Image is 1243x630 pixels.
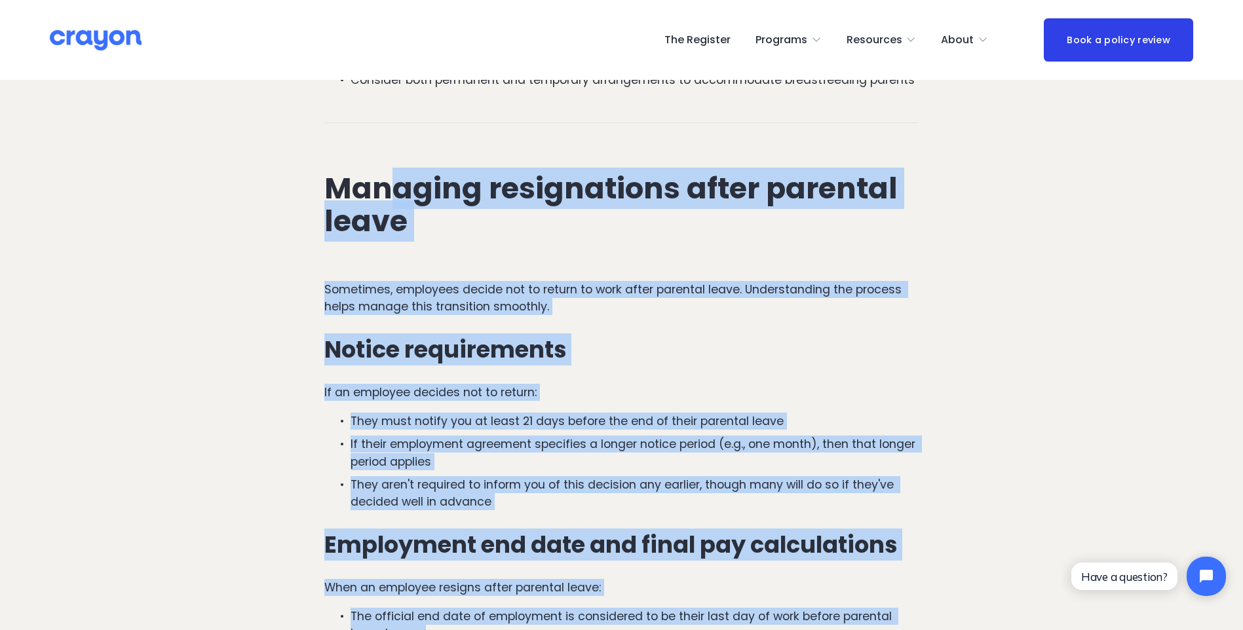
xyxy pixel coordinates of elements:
a: The Register [664,29,731,50]
img: Crayon [50,29,142,52]
iframe: Tidio Chat [1060,546,1237,607]
a: Book a policy review [1044,18,1193,61]
p: They aren't required to inform you of this decision any earlier, though many will do so if they'v... [351,476,919,511]
span: Resources [847,31,902,50]
p: They must notify you at least 21 days before the end of their parental leave [351,413,919,430]
p: Sometimes, employees decide not to return to work after parental leave. Understanding the process... [324,281,919,316]
h3: Notice requirements [324,337,919,363]
a: folder dropdown [941,29,988,50]
p: If an employee decides not to return: [324,384,919,401]
p: If their employment agreement specifies a longer notice period (e.g., one month), then that longe... [351,435,919,470]
a: folder dropdown [847,29,917,50]
h3: Employment end date and final pay calculations [324,532,919,558]
p: Consider both permanent and temporary arrangements to accommodate breastfeeding parents [351,71,919,88]
h2: Managing resignations after parental leave [324,172,919,238]
span: About [941,31,974,50]
p: When an employee resigns after parental leave: [324,579,919,596]
a: folder dropdown [755,29,822,50]
span: Programs [755,31,807,50]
